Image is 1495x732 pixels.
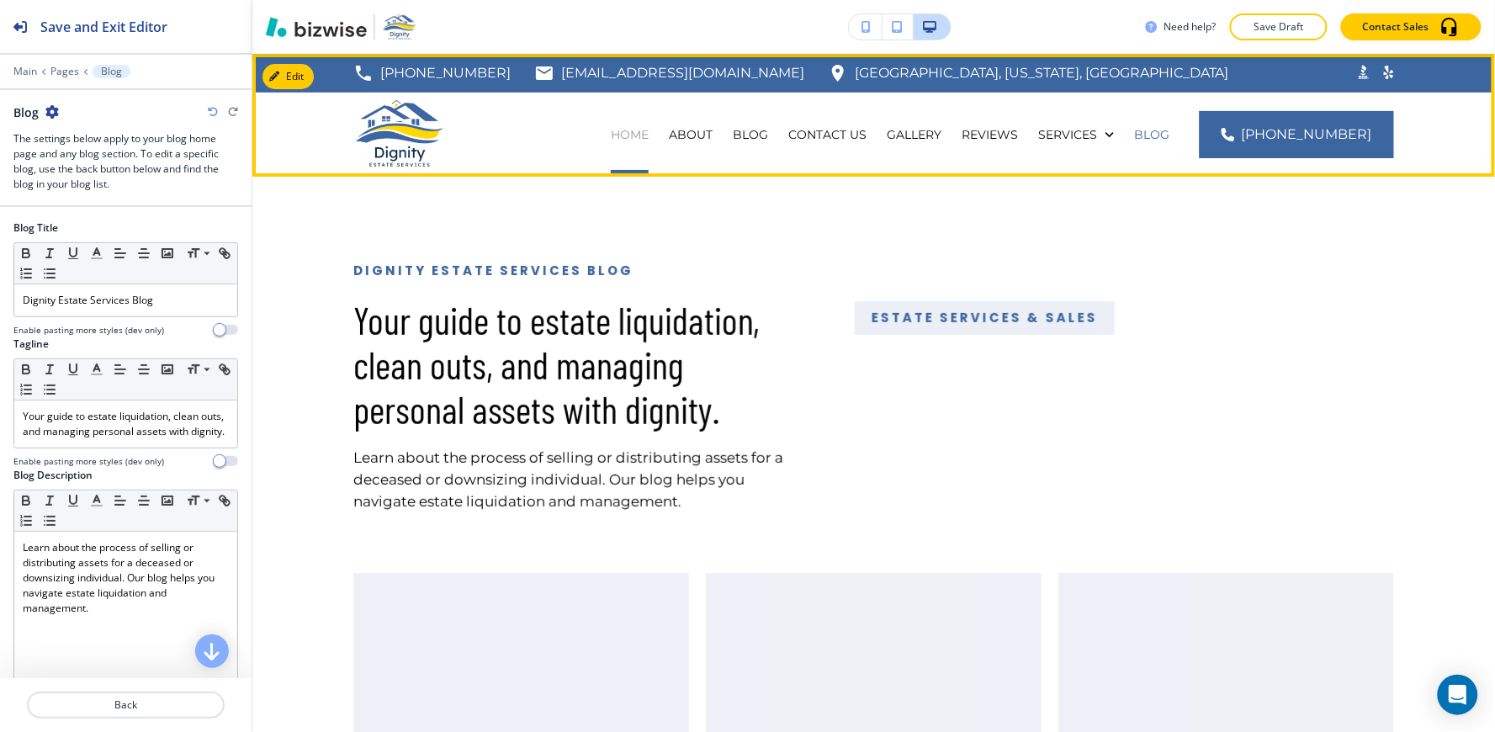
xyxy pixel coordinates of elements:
[1038,126,1097,143] p: SERVICES
[13,103,39,121] h2: Blog
[788,126,867,143] p: CONTACT US
[669,126,713,143] p: ABOUT
[1252,19,1306,34] p: Save Draft
[1230,13,1328,40] button: Save Draft
[1200,111,1394,158] a: [PHONE_NUMBER]
[27,692,225,719] button: Back
[1438,675,1478,715] div: Open Intercom Messenger
[855,301,1115,335] button: Estate Services & Sales
[13,468,93,483] h2: Blog Description
[828,61,1229,86] a: [GEOGRAPHIC_DATA], [US_STATE], [GEOGRAPHIC_DATA]
[382,13,417,40] img: Your Logo
[40,17,167,37] h2: Save and Exit Editor
[23,293,229,308] p: Dignity Estate Services Blog
[13,66,37,77] button: Main
[101,66,122,77] p: Blog
[23,409,229,439] p: Your guide to estate liquidation, clean outs, and managing personal assets with dignity.
[353,98,446,169] img: Dignity Estate Services
[93,65,130,78] button: Blog
[733,126,768,143] p: BLOG
[1164,19,1217,34] h3: Need help?
[353,447,794,512] h6: Learn about the process of selling or distributing assets for a deceased or downsizing individual...
[1134,126,1169,143] p: BLOG
[561,61,804,86] p: [EMAIL_ADDRESS][DOMAIN_NAME]
[266,17,367,37] img: Bizwise Logo
[534,61,804,86] a: [EMAIL_ADDRESS][DOMAIN_NAME]
[1363,19,1429,34] p: Contact Sales
[13,337,49,352] h2: Tagline
[872,308,1098,328] p: Estate Services & Sales
[13,455,164,468] h4: Enable pasting more styles (dev only)
[23,540,229,616] p: Learn about the process of selling or distributing assets for a deceased or downsizing individual...
[855,61,1229,86] p: [GEOGRAPHIC_DATA], [US_STATE], [GEOGRAPHIC_DATA]
[611,126,649,143] p: HOME
[262,64,314,89] button: Edit
[1242,125,1372,145] span: [PHONE_NUMBER]
[29,698,223,713] p: Back
[380,61,511,86] p: [PHONE_NUMBER]
[887,126,941,143] p: GALLERY
[13,131,238,192] h3: The settings below apply to your blog home page and any blog section. To edit a specific blog, us...
[353,298,794,432] h3: Your guide to estate liquidation, clean outs, and managing personal assets with dignity.
[13,324,164,337] h4: Enable pasting more styles (dev only)
[353,61,511,86] a: [PHONE_NUMBER]
[1341,13,1482,40] button: Contact Sales
[962,126,1018,143] p: REVIEWS
[13,220,58,236] h2: Blog Title
[50,66,79,77] button: Pages
[353,261,794,281] p: Dignity Estate Services Blog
